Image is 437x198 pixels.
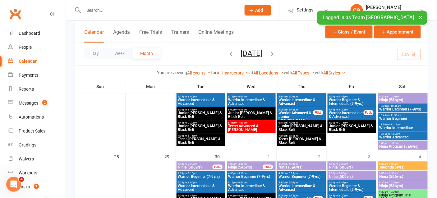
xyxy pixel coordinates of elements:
span: 4:30pm [329,172,375,175]
span: - 9:30am [388,172,398,175]
span: - 4:30pm [288,163,298,165]
span: - 12:15pm [390,123,402,126]
div: Gradings [19,142,36,147]
span: Junior [PERSON_NAME] & Black Belt [329,124,375,132]
span: - 7:30pm [187,121,197,124]
span: Warrior Beginner & Intermediate (7-9yrs) [329,184,375,191]
span: Warrior Advanced [379,135,426,139]
span: 4:00pm [178,163,213,165]
span: Ninja Program (5&6yrs) [379,145,426,148]
span: - 1:30pm [389,142,399,145]
div: Calendar [19,59,37,64]
div: Payments [19,73,38,78]
span: - 10:00am [388,191,400,193]
span: 4:00pm [228,163,263,165]
button: × [415,11,426,24]
span: - 10:00am [388,181,400,184]
span: Warrior Beginner (7-9yrs) [178,175,224,178]
button: Calendar [84,29,104,43]
div: FULL [364,110,374,115]
span: 6:00pm [178,194,224,197]
span: - 6:30pm [338,194,348,197]
a: All events [187,70,211,75]
span: Add [255,8,263,13]
a: Waivers [8,152,66,166]
span: Warrior Intermediate & Advanced [228,184,274,191]
button: Month [132,48,161,59]
span: Junior [PERSON_NAME] & Black Belt [178,124,224,132]
span: 7:30pm [278,134,325,137]
span: Ninja (5&6yrs) [379,98,426,102]
span: - 10:00am [388,95,400,98]
span: Ninja (5&6yrs) [329,165,375,169]
span: - 11:30am [390,114,401,117]
span: 10:45am [379,114,426,117]
span: 4:00pm [329,163,375,165]
span: Teens [PERSON_NAME] & Black Belt [178,137,224,145]
span: Warrior Intermediate [379,126,426,130]
span: - 6:45pm [288,194,298,197]
strong: with [284,70,292,75]
span: - 4:30pm [237,163,248,165]
a: Workouts [8,166,66,180]
span: Ninja (5&6yrs) [278,165,325,169]
span: 12:15pm [379,133,426,135]
div: 1 [268,151,276,161]
span: Junior [PERSON_NAME] & Black Belt [228,111,274,119]
input: Search... [82,6,237,15]
span: Warrior Beginner (7-9yrs) [228,175,274,178]
span: - 6:00pm [288,181,298,184]
span: Warrior Beginner (7-9yrs) [379,107,426,111]
a: Reports [8,82,66,96]
a: Product Sales [8,124,66,138]
span: Warrior Beginner & Intermediate (7-9yrs) [329,98,375,106]
div: Automations [19,115,44,119]
a: Calendar [8,54,66,68]
span: Ninja (5&6yrs) [379,184,426,188]
div: CG [351,4,363,16]
span: 6:00pm [278,194,314,197]
span: Warrior Intermediate & Advanced [278,98,325,106]
button: Agenda [113,29,130,43]
span: 6:00pm [228,108,274,111]
span: Warrior Intermediate & Advanced [178,98,224,106]
div: People [19,45,32,50]
span: 4:30pm [278,172,325,175]
span: 4 [19,177,24,182]
span: - 7:15pm [338,121,348,124]
span: - 5:15pm [187,172,197,175]
span: 7:30pm [178,134,224,137]
span: - 10:45am [390,105,401,107]
span: 5:00pm [329,181,375,184]
div: Product Sales [19,128,45,133]
div: FULL [213,164,223,169]
div: Reports [19,87,34,92]
span: Ninja (5&6yrs) [178,165,213,169]
th: Sat [377,80,428,93]
div: 2 [318,151,327,161]
a: Automations [8,110,66,124]
span: Warrior Intermediate & Advanced [228,98,274,106]
span: Logged in as Team [GEOGRAPHIC_DATA]. [323,15,416,20]
strong: with [315,70,323,75]
span: - 6:30pm [338,108,348,111]
span: Teens [PERSON_NAME] & Black Belt [278,137,325,145]
span: 9:30am [379,181,426,184]
a: Gradings [8,138,66,152]
span: - 7:30pm [288,121,298,124]
th: Tue [176,80,226,93]
span: - 4:30pm [338,163,348,165]
button: Class / Event [325,25,373,38]
span: - 6:00pm [187,181,197,184]
div: FULL [263,164,273,169]
a: People [8,40,66,54]
th: Sun [75,80,126,93]
a: Messages 2 [8,96,66,110]
span: 5:15pm [228,181,274,184]
button: Appointment [374,25,421,38]
button: Day [84,48,107,59]
div: 28 [114,151,125,161]
span: Warrior Advanced & Junior [PERSON_NAME] [278,111,314,122]
div: FULL [313,110,323,115]
button: Week [107,48,132,59]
